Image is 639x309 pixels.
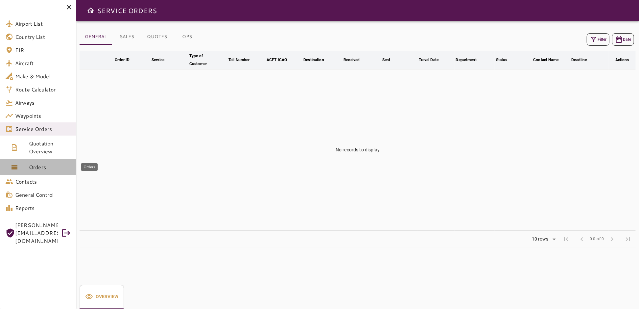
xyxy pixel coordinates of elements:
[228,56,258,64] span: Tail Number
[572,56,587,64] div: Deadline
[15,86,71,93] span: Route Calculator
[267,56,296,64] span: ACFT ICAO
[528,234,558,244] div: 10 rows
[112,29,142,45] button: SALES
[558,231,574,247] span: First Page
[15,46,71,54] span: FIR
[84,4,97,17] button: Open drawer
[15,178,71,186] span: Contacts
[29,163,71,171] span: Orders
[496,56,508,64] div: Status
[15,72,71,80] span: Make & Model
[574,231,590,247] span: Previous Page
[533,56,567,64] span: Contact Name
[81,163,98,171] div: Orders
[80,69,636,231] td: No records to display
[620,231,636,247] span: Last Page
[152,56,173,64] span: Service
[343,56,360,64] div: Received
[15,20,71,28] span: Airport List
[572,56,596,64] span: Deadline
[228,56,249,64] div: Tail Number
[303,56,324,64] div: Destination
[456,56,477,64] div: Department
[343,56,368,64] span: Received
[15,191,71,199] span: General Control
[97,5,157,16] h6: SERVICE ORDERS
[382,56,390,64] div: Sent
[189,52,226,68] span: Type of Customer
[612,33,634,46] button: Date
[15,204,71,212] span: Reports
[29,140,71,155] span: Quotation Overview
[530,236,550,242] div: 10 rows
[496,56,516,64] span: Status
[604,231,620,247] span: Next Page
[587,33,609,46] button: Filter
[419,56,447,64] span: Travel Date
[15,33,71,41] span: Country List
[80,285,124,309] button: Overview
[15,112,71,120] span: Waypoints
[303,56,332,64] span: Destination
[80,29,202,45] div: basic tabs example
[533,56,558,64] div: Contact Name
[189,52,217,68] div: Type of Customer
[80,285,124,309] div: basic tabs example
[80,29,112,45] button: GENERAL
[115,56,138,64] span: Order ID
[15,99,71,107] span: Airways
[152,56,164,64] div: Service
[172,29,202,45] button: OPS
[15,59,71,67] span: Aircraft
[115,56,130,64] div: Order ID
[267,56,287,64] div: ACFT ICAO
[15,221,58,245] span: [PERSON_NAME][EMAIL_ADDRESS][DOMAIN_NAME]
[382,56,399,64] span: Sent
[456,56,485,64] span: Department
[15,125,71,133] span: Service Orders
[419,56,438,64] div: Travel Date
[142,29,172,45] button: QUOTES
[590,236,604,243] span: 0-0 of 0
